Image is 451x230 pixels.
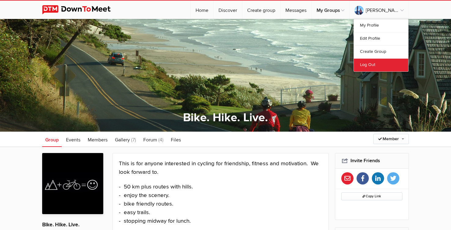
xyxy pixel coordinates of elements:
span: Events [66,137,80,143]
a: Member [373,134,409,144]
a: My Profile [354,19,408,32]
h2: Invite Friends [341,153,403,168]
a: Members [85,132,111,147]
button: Copy Link [341,192,403,200]
span: - stopping midway for lunch. [119,217,191,225]
span: Files [171,137,181,143]
span: (7) [131,137,136,143]
a: Home [191,1,213,19]
a: Messages [280,1,311,19]
span: Gallery [115,137,130,143]
a: Group [42,132,62,147]
a: Events [63,132,83,147]
span: (4) [158,137,163,143]
img: DownToMeet [42,5,120,14]
span: Copy Link [362,194,381,198]
a: Discover [214,1,242,19]
img: Bike. Hike. Live. [42,153,103,214]
a: Log Out [354,58,408,71]
span: Members [88,137,108,143]
a: Edit Profile [354,32,408,45]
a: Files [168,132,184,147]
a: Create group [242,1,280,19]
a: Create Group [354,45,408,58]
a: Gallery (7) [112,132,139,147]
span: - bike friendly routes. [119,200,175,207]
a: [PERSON_NAME]*fn [350,1,409,19]
span: This is for anyone interested in cycling for friendship, fitness and motivation. We look forward to. [119,160,319,176]
span: Group [45,137,59,143]
a: Forum (4) [140,132,167,147]
span: - enjoy the scenery. [119,192,171,199]
span: - easy trails. [119,209,150,216]
span: Forum [143,137,157,143]
span: - 50 km plus routes with hills. [119,183,193,190]
a: My Groups [312,1,349,19]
